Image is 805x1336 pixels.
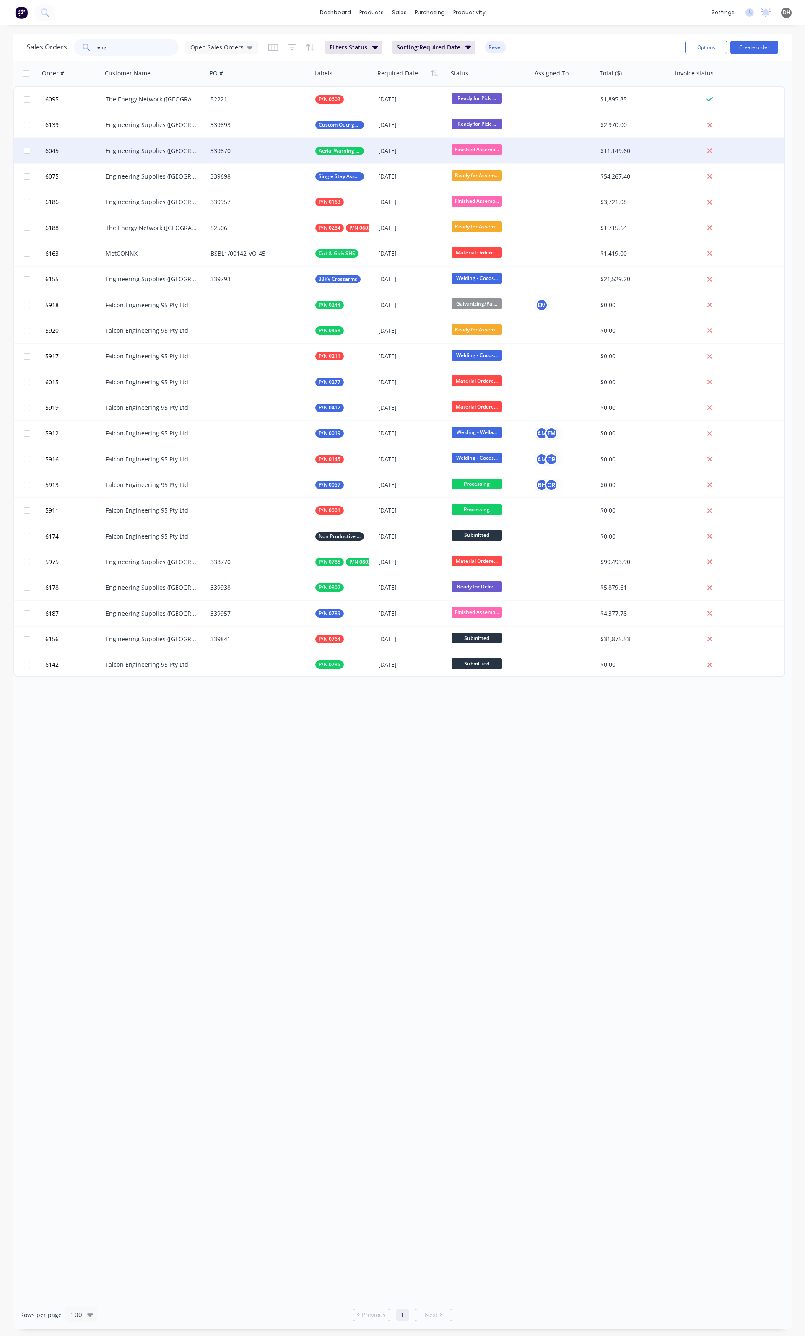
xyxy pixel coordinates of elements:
[315,378,344,386] button: P/N 0277
[315,660,344,669] button: P/N 0785
[43,318,106,343] button: 5920
[210,95,304,104] div: 52221
[315,609,344,618] button: P/N 0789
[600,198,666,206] div: $3,721.08
[315,583,344,592] button: P/N 0802
[600,635,666,643] div: $31,875.53
[451,69,468,78] div: Status
[319,249,355,258] span: Cut & Galv SHS
[319,121,361,129] span: Custom Outrigger
[190,43,244,52] span: Open Sales Orders
[315,249,358,258] button: Cut & Galv SHS
[315,635,344,643] button: P/N 0764
[20,1311,62,1319] span: Rows per page
[378,275,445,283] div: [DATE]
[315,455,344,463] button: P/N 0145
[315,352,344,360] button: P/N 0211
[43,370,106,395] button: 6015
[43,524,106,549] button: 6174
[43,472,106,497] button: 5913
[378,583,445,592] div: [DATE]
[106,404,199,412] div: Falcon Engineering 95 Pty Ltd
[378,429,445,438] div: [DATE]
[600,481,666,489] div: $0.00
[396,1309,409,1321] a: Page 1 is your current page
[452,658,502,669] span: Submitted
[315,224,374,232] button: P/N 0284P/N 0603
[210,635,304,643] div: 339841
[319,275,357,283] span: 33kV Crossarms
[600,352,666,360] div: $0.00
[600,95,666,104] div: $1,895.85
[106,326,199,335] div: Falcon Engineering 95 Pty Ltd
[315,301,344,309] button: P/N 0244
[45,429,59,438] span: 5912
[210,249,304,258] div: BSBL1/00142-VO-45
[452,556,502,566] span: Material Ordere...
[106,558,199,566] div: Engineering Supplies ([GEOGRAPHIC_DATA]) Pty Ltd
[45,326,59,335] span: 5920
[378,172,445,181] div: [DATE]
[315,121,364,129] button: Custom Outrigger
[106,95,199,104] div: The Energy Network ([GEOGRAPHIC_DATA]) Pty Ltd
[353,1311,390,1319] a: Previous page
[319,301,340,309] span: P/N 0244
[210,275,304,283] div: 339793
[315,532,364,541] button: Non Productive Tasks
[600,301,666,309] div: $0.00
[45,147,59,155] span: 6045
[210,69,223,78] div: PO #
[43,601,106,626] button: 6187
[316,6,355,19] a: dashboard
[378,224,445,232] div: [DATE]
[45,506,59,515] span: 5911
[315,326,344,335] button: P/N 0458
[535,453,558,466] button: AMCR
[378,660,445,669] div: [DATE]
[535,299,548,311] button: EM
[45,275,59,283] span: 6155
[378,326,445,335] div: [DATE]
[378,635,445,643] div: [DATE]
[378,558,445,566] div: [DATE]
[535,427,548,440] div: AM
[600,455,666,463] div: $0.00
[45,198,59,206] span: 6186
[675,69,714,78] div: Invoice status
[378,121,445,129] div: [DATE]
[535,479,548,491] div: BH
[105,69,151,78] div: Customer Name
[43,627,106,652] button: 6156
[43,344,106,369] button: 5917
[210,583,304,592] div: 339938
[210,121,304,129] div: 339893
[315,506,344,515] button: P/N 0001
[535,427,558,440] button: AMEM
[315,172,364,181] button: Single Stay Assembly (FPBW)
[210,172,304,181] div: 339698
[319,532,361,541] span: Non Productive Tasks
[106,455,199,463] div: Falcon Engineering 95 Pty Ltd
[349,1309,456,1321] ul: Pagination
[600,404,666,412] div: $0.00
[45,301,59,309] span: 5918
[378,301,445,309] div: [DATE]
[45,532,59,541] span: 6174
[106,224,199,232] div: The Energy Network ([GEOGRAPHIC_DATA]) Pty Ltd
[730,41,778,54] button: Create order
[452,607,502,617] span: Finished Assemb...
[106,532,199,541] div: Falcon Engineering 95 Pty Ltd
[15,6,28,19] img: Factory
[452,427,502,438] span: Welding - Wella...
[707,6,739,19] div: settings
[452,273,502,283] span: Welding - Cocos...
[378,198,445,206] div: [DATE]
[600,378,666,386] div: $0.00
[685,41,727,54] button: Options
[315,429,344,438] button: P/N 0019
[378,378,445,386] div: [DATE]
[349,224,371,232] span: P/N 0603
[600,558,666,566] div: $99,493.90
[45,481,59,489] span: 5913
